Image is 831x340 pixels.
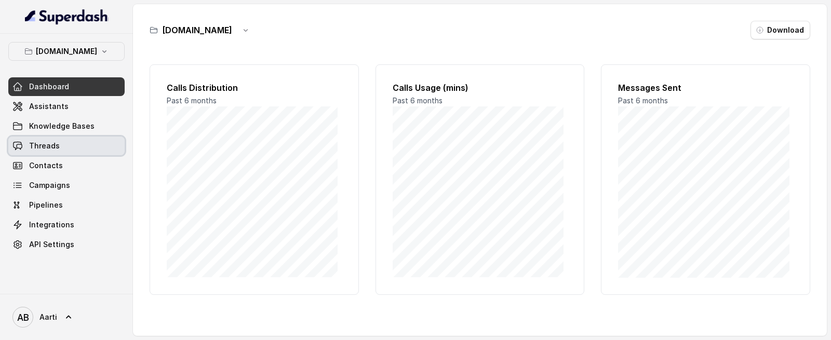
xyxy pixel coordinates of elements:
[29,180,70,191] span: Campaigns
[8,235,125,254] a: API Settings
[8,137,125,155] a: Threads
[29,160,63,171] span: Contacts
[29,141,60,151] span: Threads
[29,200,63,210] span: Pipelines
[8,303,125,332] a: Aarti
[8,117,125,135] a: Knowledge Bases
[393,96,443,105] span: Past 6 months
[39,312,57,322] span: Aarti
[29,121,95,131] span: Knowledge Bases
[8,176,125,195] a: Campaigns
[618,81,793,94] h2: Messages Sent
[8,97,125,116] a: Assistants
[29,81,69,92] span: Dashboard
[167,81,342,94] h2: Calls Distribution
[17,312,29,323] text: AB
[29,101,69,112] span: Assistants
[8,156,125,175] a: Contacts
[393,81,568,94] h2: Calls Usage (mins)
[8,42,125,61] button: [DOMAIN_NAME]
[750,21,810,39] button: Download
[8,215,125,234] a: Integrations
[8,196,125,214] a: Pipelines
[29,220,74,230] span: Integrations
[29,239,74,250] span: API Settings
[618,96,668,105] span: Past 6 months
[167,96,217,105] span: Past 6 months
[162,24,232,36] h3: [DOMAIN_NAME]
[25,8,109,25] img: light.svg
[8,77,125,96] a: Dashboard
[36,45,97,58] p: [DOMAIN_NAME]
